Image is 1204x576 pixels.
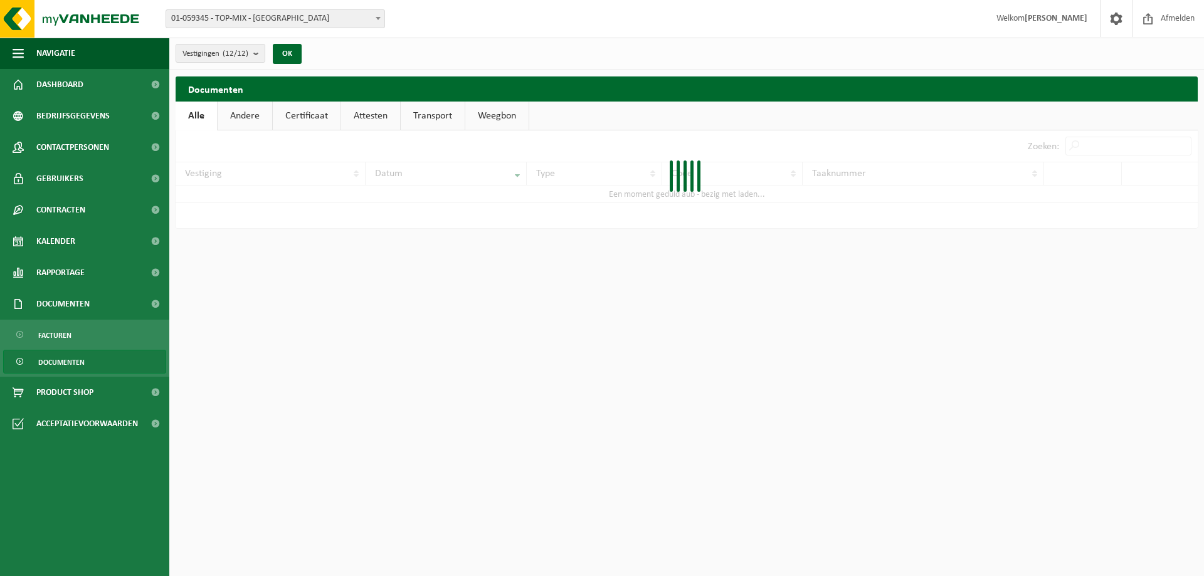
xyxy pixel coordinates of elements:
[3,350,166,374] a: Documenten
[36,100,110,132] span: Bedrijfsgegevens
[341,102,400,130] a: Attesten
[36,226,75,257] span: Kalender
[3,323,166,347] a: Facturen
[166,9,385,28] span: 01-059345 - TOP-MIX - Oostende
[36,377,93,408] span: Product Shop
[176,102,217,130] a: Alle
[176,76,1198,101] h2: Documenten
[1025,14,1087,23] strong: [PERSON_NAME]
[36,69,83,100] span: Dashboard
[223,50,248,58] count: (12/12)
[36,38,75,69] span: Navigatie
[36,194,85,226] span: Contracten
[166,10,384,28] span: 01-059345 - TOP-MIX - Oostende
[38,350,85,374] span: Documenten
[36,257,85,288] span: Rapportage
[401,102,465,130] a: Transport
[273,44,302,64] button: OK
[182,45,248,63] span: Vestigingen
[36,408,138,439] span: Acceptatievoorwaarden
[176,44,265,63] button: Vestigingen(12/12)
[36,288,90,320] span: Documenten
[38,323,71,347] span: Facturen
[218,102,272,130] a: Andere
[465,102,529,130] a: Weegbon
[36,132,109,163] span: Contactpersonen
[273,102,341,130] a: Certificaat
[36,163,83,194] span: Gebruikers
